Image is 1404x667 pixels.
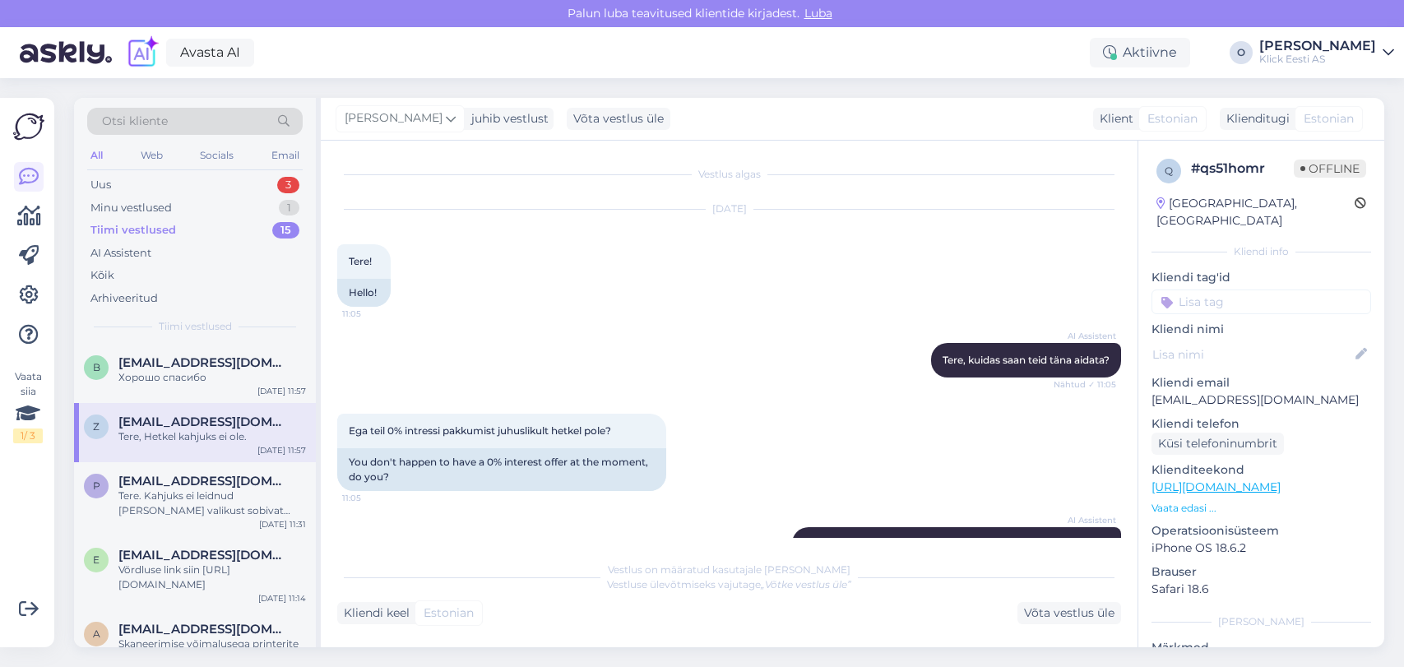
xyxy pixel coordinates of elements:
[102,113,168,130] span: Otsi kliente
[13,428,43,443] div: 1 / 3
[93,628,100,640] span: a
[93,479,100,492] span: p
[1259,53,1376,66] div: Klick Eesti AS
[1090,38,1190,67] div: Aktiivne
[118,474,290,489] span: pusspeeter@gmail.com
[1151,522,1371,540] p: Operatsioonisüsteem
[1151,479,1281,494] a: [URL][DOMAIN_NAME]
[1151,614,1371,629] div: [PERSON_NAME]
[1151,321,1371,338] p: Kliendi nimi
[761,578,851,591] i: „Võtke vestlus üle”
[13,111,44,142] img: Askly Logo
[118,355,290,370] span: black-cost93@bk.ru
[1151,540,1371,557] p: iPhone OS 18.6.2
[1151,581,1371,598] p: Safari 18.6
[166,39,254,67] a: Avasta AI
[1191,159,1294,178] div: # qs51homr
[342,492,404,504] span: 11:05
[90,267,114,284] div: Kõik
[1151,244,1371,259] div: Kliendi info
[799,6,837,21] span: Luba
[137,145,166,166] div: Web
[118,415,290,429] span: Zarinsandra@gmail.com
[197,145,237,166] div: Socials
[90,245,151,262] div: AI Assistent
[943,354,1110,366] span: Tere, kuidas saan teid täna aidata?
[337,167,1121,182] div: Vestlus algas
[118,489,306,518] div: Tere. Kahjuks ei leidnud [PERSON_NAME] valikust sobivat toitekaablit.
[90,177,111,193] div: Uus
[257,444,306,456] div: [DATE] 11:57
[1151,563,1371,581] p: Brauser
[118,563,306,592] div: Võrdluse link siin [URL][DOMAIN_NAME]
[337,448,666,491] div: You don't happen to have a 0% interest offer at the moment, do you?
[465,110,549,127] div: juhib vestlust
[118,429,306,444] div: Tere, Hetkel kahjuks ei ole.
[90,200,172,216] div: Minu vestlused
[87,145,106,166] div: All
[1151,374,1371,391] p: Kliendi email
[93,361,100,373] span: b
[1165,164,1173,177] span: q
[608,563,850,576] span: Vestlus on määratud kasutajale [PERSON_NAME]
[90,222,176,239] div: Tiimi vestlused
[1147,110,1198,127] span: Estonian
[1220,110,1290,127] div: Klienditugi
[90,290,158,307] div: Arhiveeritud
[1151,501,1371,516] p: Vaata edasi ...
[1151,639,1371,656] p: Märkmed
[1230,41,1253,64] div: O
[1054,330,1116,342] span: AI Assistent
[1017,602,1121,624] div: Võta vestlus üle
[118,622,290,637] span: annikakinks@gmail.com
[1054,514,1116,526] span: AI Assistent
[1294,160,1366,178] span: Offline
[349,424,611,437] span: Ega teil 0% intressi pakkumist juhuslikult hetkel pole?
[567,108,670,130] div: Võta vestlus üle
[1156,195,1355,229] div: [GEOGRAPHIC_DATA], [GEOGRAPHIC_DATA]
[125,35,160,70] img: explore-ai
[1259,39,1394,66] a: [PERSON_NAME]Klick Eesti AS
[342,308,404,320] span: 11:05
[257,385,306,397] div: [DATE] 11:57
[93,554,100,566] span: e
[159,319,232,334] span: Tiimi vestlused
[272,222,299,239] div: 15
[1151,269,1371,286] p: Kliendi tag'id
[1151,461,1371,479] p: Klienditeekond
[1151,391,1371,409] p: [EMAIL_ADDRESS][DOMAIN_NAME]
[1093,110,1133,127] div: Klient
[1151,289,1371,314] input: Lisa tag
[279,200,299,216] div: 1
[337,201,1121,216] div: [DATE]
[1054,378,1116,391] span: Nähtud ✓ 11:05
[1304,110,1354,127] span: Estonian
[118,548,290,563] span: elerin.oovel@gmail.com
[337,279,391,307] div: Hello!
[277,177,299,193] div: 3
[424,604,474,622] span: Estonian
[93,420,100,433] span: Z
[118,370,306,385] div: Хорошо спасибо
[337,604,410,622] div: Kliendi keel
[345,109,443,127] span: [PERSON_NAME]
[1151,433,1284,455] div: Küsi telefoninumbrit
[13,369,43,443] div: Vaata siia
[258,592,306,604] div: [DATE] 11:14
[607,578,851,591] span: Vestluse ülevõtmiseks vajutage
[259,518,306,530] div: [DATE] 11:31
[349,255,372,267] span: Tere!
[118,637,306,666] div: Skaneerimise võimalusega printerite valikuga saate tutvuda siin [URL][DOMAIN_NAME][PERSON_NAME]
[1151,415,1371,433] p: Kliendi telefon
[1152,345,1352,364] input: Lisa nimi
[268,145,303,166] div: Email
[1259,39,1376,53] div: [PERSON_NAME]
